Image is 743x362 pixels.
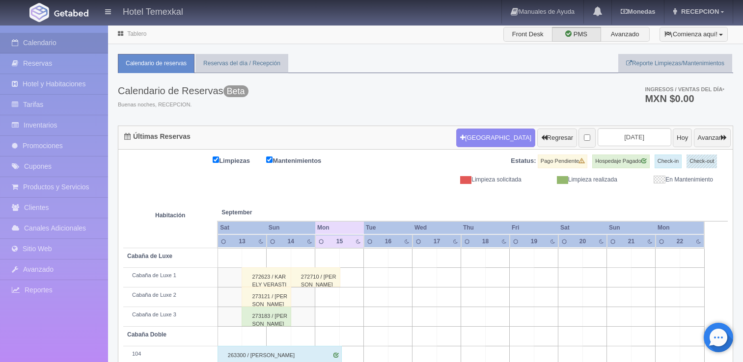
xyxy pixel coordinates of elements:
div: Limpieza solicitada [433,176,529,184]
th: Wed [413,221,461,234]
strong: Habitación [155,212,185,219]
span: September [221,208,311,217]
th: Fri [510,221,558,234]
th: Sat [558,221,607,234]
label: Hospedaje Pagado [592,155,650,168]
img: Getabed [29,3,49,22]
b: Cabaña Doble [127,331,166,338]
div: En Mantenimiento [625,176,720,184]
a: Tablero [127,30,146,37]
span: Ingresos / Ventas del día [645,86,724,92]
div: Cabaña de Luxe 3 [127,311,214,319]
span: Beta [223,85,248,97]
div: 15 [332,237,347,246]
div: 13 [235,237,249,246]
div: 273121 / [PERSON_NAME] [242,287,291,307]
div: 272623 / KARELY VERASTICA [242,267,291,287]
a: Reporte Limpiezas/Mantenimientos [618,54,732,73]
span: Buenas noches, RECEPCION. [118,101,248,109]
img: Getabed [54,9,88,17]
button: ¡Comienza aquí! [660,27,728,42]
a: Calendario de reservas [118,54,194,73]
th: Thu [461,221,510,234]
div: 18 [478,237,493,246]
h3: Calendario de Reservas [118,85,248,96]
div: 17 [430,237,444,246]
div: 104 [127,350,214,358]
div: Cabaña de Luxe 2 [127,291,214,299]
div: 20 [576,237,590,246]
th: Sat [218,221,266,234]
button: Hoy [673,129,692,147]
button: Avanzar [694,129,731,147]
div: 22 [673,237,688,246]
label: Avanzado [601,27,650,42]
label: Estatus: [511,156,536,166]
b: Cabaña de Luxe [127,253,172,259]
div: Cabaña de Luxe 1 [127,272,214,280]
label: PMS [552,27,601,42]
label: Limpiezas [213,155,265,166]
th: Sun [607,221,656,234]
label: Check-in [655,155,682,168]
div: 19 [527,237,542,246]
button: [GEOGRAPHIC_DATA] [456,129,535,147]
label: Mantenimientos [266,155,336,166]
th: Sun [267,221,315,234]
th: Tue [364,221,413,234]
th: Mon [656,221,704,234]
b: Monedas [621,8,655,15]
label: Pago Pendiente [538,155,587,168]
div: Limpieza realizada [529,176,625,184]
h3: MXN $0.00 [645,94,724,103]
div: 16 [381,237,396,246]
label: Front Desk [503,27,552,42]
label: Check-out [687,155,717,168]
input: Mantenimientos [266,156,273,163]
h4: Últimas Reservas [124,133,191,140]
div: 21 [624,237,639,246]
div: 273183 / [PERSON_NAME] [242,307,291,326]
span: RECEPCION [679,8,719,15]
input: Limpiezas [213,156,219,163]
div: 272710 / [PERSON_NAME] [291,267,340,287]
h4: Hotel Temexkal [123,5,183,17]
div: 14 [283,237,298,246]
a: Reservas del día / Recepción [195,54,288,73]
button: Regresar [537,129,577,147]
th: Mon [315,221,364,234]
